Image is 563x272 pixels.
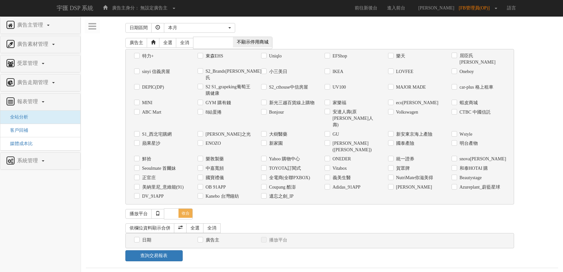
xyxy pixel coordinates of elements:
[186,223,204,233] a: 全選
[458,100,478,106] label: 蝦皮商城
[395,84,426,91] label: MAJOR MADE
[268,140,283,147] label: 新家園
[268,237,287,243] label: 播放平台
[5,39,75,50] a: 廣告素材管理
[204,131,251,138] label: [PERSON_NAME]之光
[204,140,221,147] label: ENOZO
[16,99,41,104] span: 報表管理
[204,237,219,243] label: 廣告主
[395,165,410,172] label: 賀眾牌
[331,165,347,172] label: Vitabox
[395,140,414,147] label: 國泰產險
[141,84,164,91] label: DEPIC(DP)
[268,109,284,116] label: Bonjour
[5,115,28,119] a: 全站分析
[233,37,272,47] span: 不顯示停用商城
[159,38,177,48] a: 全選
[141,175,156,181] label: 正官庄
[141,184,184,191] label: 美納里尼_意維能(91)
[204,109,222,116] label: 8結蛋捲
[331,84,346,91] label: UV100
[458,184,500,191] label: Azureplant_蔚藍星球
[5,128,28,133] a: 客戶回補
[204,175,224,181] label: 國寶禮儀
[112,6,139,10] span: 廣告主身分：
[203,223,221,233] a: 全消
[458,156,505,162] label: snova[PERSON_NAME]
[268,131,287,138] label: 大樹醫藥
[141,140,160,147] label: 蘋果星沙
[204,184,226,191] label: OB 91APP
[204,193,239,200] label: Kanebo 台灣鐘紡
[395,184,432,191] label: [PERSON_NAME]
[458,68,474,75] label: Oneboy
[458,109,491,116] label: CTBC 中國信託
[141,156,151,162] label: 鮮拾
[204,84,251,97] label: S2 S1_grapeking葡萄王購健康
[141,131,172,138] label: S1_西北宅購網
[395,109,418,116] label: Volkswagen
[141,237,151,243] label: 日期
[395,131,432,138] label: 新安東京海上產險
[331,175,351,181] label: 義美生醫
[16,158,41,163] span: 系統管理
[268,100,315,106] label: 新光三越百貨線上購物
[331,100,346,106] label: 家樂福
[331,131,339,138] label: GU
[141,53,154,59] label: 特力+
[204,165,224,172] label: 中嘉寬頻
[331,109,378,128] label: 安達人壽(原[PERSON_NAME]人壽)
[5,20,75,31] a: 廣告主管理
[5,58,75,69] a: 受眾管理
[415,6,457,10] span: [PERSON_NAME]
[268,53,282,59] label: Uniqlo
[458,131,473,138] label: Wstyle
[141,193,164,200] label: DV_91APP
[16,22,46,28] span: 廣告主管理
[268,84,308,91] label: S2_cthouse中信房屋
[331,68,343,75] label: IKEA
[458,53,505,66] label: 屈臣氏[PERSON_NAME]
[268,156,300,162] label: Yahoo 購物中心
[141,100,153,106] label: MINI
[168,25,227,31] div: 本月
[5,141,33,146] a: 媒體成本比
[204,53,223,59] label: 東森EHS
[458,140,478,147] label: 明台產物
[459,6,493,10] span: [FB管理員(OP)]
[268,175,310,181] label: 全電商(全聯PXBOX)
[5,97,75,107] a: 報表管理
[331,140,378,153] label: [PERSON_NAME]([PERSON_NAME])
[268,165,301,172] label: TOYOTA訂閱式
[16,41,52,47] span: 廣告素材管理
[458,165,488,172] label: 和泰HOTAI 購
[16,60,41,66] span: 受眾管理
[204,100,231,106] label: GYM 購有錢
[176,38,193,48] a: 全消
[125,250,183,261] a: 查詢交易報表
[395,68,414,75] label: LOVFEE
[16,80,52,85] span: 廣告走期管理
[458,84,493,91] label: car-plus 格上租車
[5,156,75,166] a: 系統管理
[268,184,296,191] label: Coupang 酷澎
[141,165,176,172] label: Seoulmate 首爾妹
[458,175,482,181] label: Beautystage
[395,100,439,106] label: eco[PERSON_NAME]
[204,68,251,81] label: S2_Brands[PERSON_NAME]氏
[178,209,193,218] span: 收合
[140,6,167,10] span: 無設定廣告主
[164,23,235,33] button: 本月
[268,68,287,75] label: 小三美日
[204,156,224,162] label: 樂敦製藥
[141,68,170,75] label: sinyi 信義房屋
[395,175,433,181] label: NutriMate你滋美得
[268,193,293,200] label: 遺忘之劍_IP
[331,156,351,162] label: ONEDER
[331,53,347,59] label: EFShop
[331,184,361,191] label: Adidas_91APP
[395,156,414,162] label: 統一證券
[5,78,75,88] a: 廣告走期管理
